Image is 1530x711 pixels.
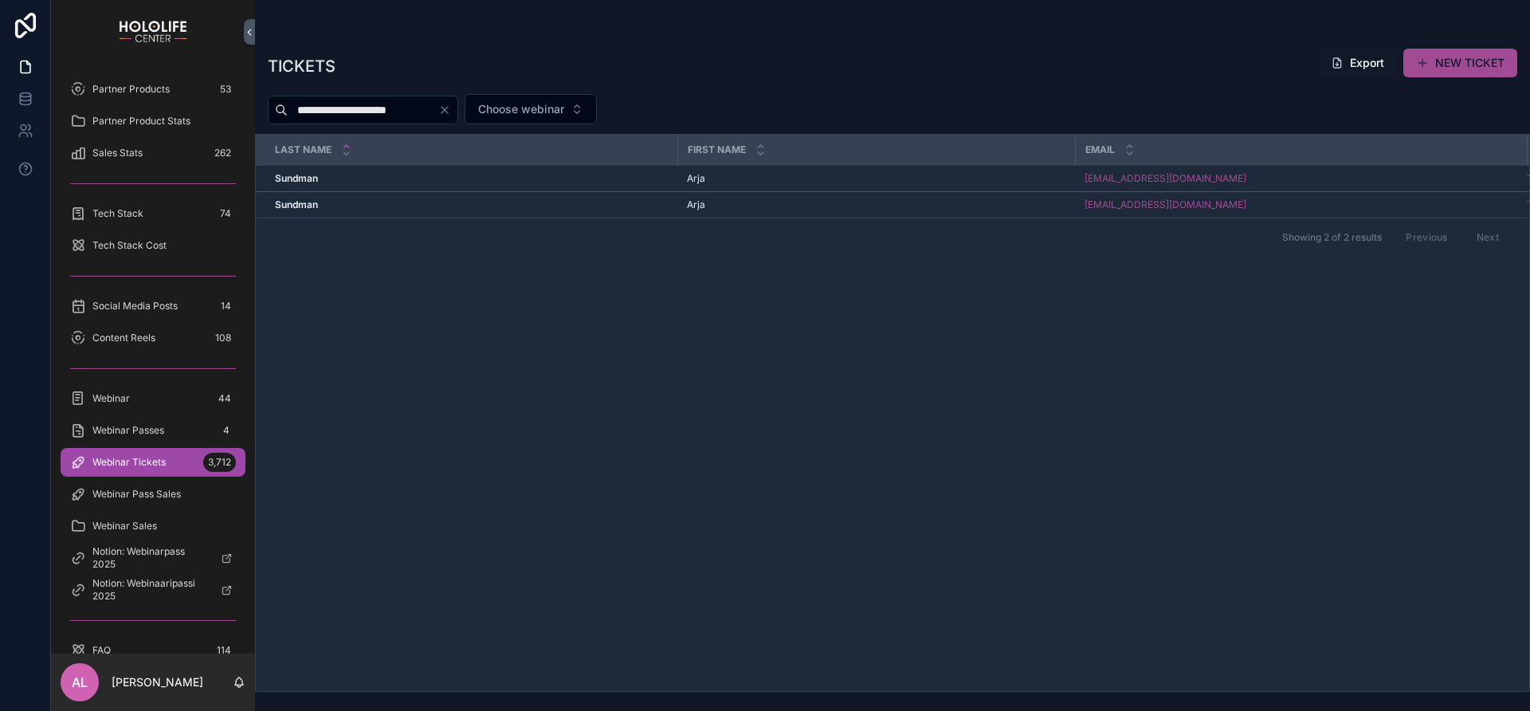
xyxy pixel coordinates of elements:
span: Webinar [92,392,130,405]
button: NEW TICKET [1403,49,1517,77]
strong: Sundman [275,198,318,210]
a: Arja [687,198,1065,211]
a: Notion: Webinaaripassi 2025 [61,575,245,604]
span: Webinar Sales [92,520,157,532]
span: Webinar Tickets [92,456,166,469]
a: [EMAIL_ADDRESS][DOMAIN_NAME] [1085,172,1517,185]
a: Webinar Pass Sales [61,480,245,509]
a: [EMAIL_ADDRESS][DOMAIN_NAME] [1085,172,1246,185]
a: Tech Stack74 [61,199,245,228]
a: Sales Stats262 [61,139,245,167]
a: Partner Products53 [61,75,245,104]
a: Sundman [275,198,668,211]
a: Social Media Posts14 [61,292,245,320]
span: Sales Stats [92,147,143,159]
div: 44 [214,389,236,408]
span: Social Media Posts [92,300,178,312]
a: Webinar Sales [61,512,245,540]
a: Arja [687,172,1065,185]
span: Arja [687,198,705,211]
span: Webinar Passes [92,424,164,437]
span: Partner Product Stats [92,115,190,128]
div: 108 [210,328,236,348]
span: Notion: Webinaaripassi 2025 [92,577,208,603]
a: Content Reels108 [61,324,245,352]
span: Arja [687,172,705,185]
p: [PERSON_NAME] [112,674,203,690]
button: Clear [438,104,457,116]
button: Export [1318,49,1397,77]
span: Last Name [275,143,331,156]
span: Email [1085,143,1115,156]
div: 262 [210,143,236,163]
span: Content Reels [92,332,155,344]
a: [EMAIL_ADDRESS][DOMAIN_NAME] [1085,198,1517,211]
span: Showing 2 of 2 results [1282,231,1382,244]
div: 14 [216,297,236,316]
span: AL [72,673,88,692]
button: Select Button [465,94,597,124]
a: Tech Stack Cost [61,231,245,260]
a: [EMAIL_ADDRESS][DOMAIN_NAME] [1085,198,1246,211]
span: Notion: Webinarpass 2025 [92,545,208,571]
h1: TICKETS [268,55,335,77]
span: Tech Stack Cost [92,239,167,252]
span: First Name [688,143,746,156]
a: Sundman [275,172,668,185]
a: FAQ114 [61,636,245,665]
img: App logo [119,19,186,45]
a: Notion: Webinarpass 2025 [61,544,245,572]
span: Webinar Pass Sales [92,488,181,501]
div: 53 [215,80,236,99]
span: FAQ [92,644,111,657]
div: 3,712 [203,453,236,472]
a: Webinar Tickets3,712 [61,448,245,477]
div: scrollable content [51,64,255,654]
span: Tech Stack [92,207,143,220]
div: 4 [217,421,236,440]
div: 74 [215,204,236,223]
a: Webinar44 [61,384,245,413]
div: 114 [212,641,236,660]
a: Webinar Passes4 [61,416,245,445]
a: Partner Product Stats [61,107,245,136]
span: Choose webinar [478,101,564,117]
span: Partner Products [92,83,170,96]
strong: Sundman [275,172,318,184]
